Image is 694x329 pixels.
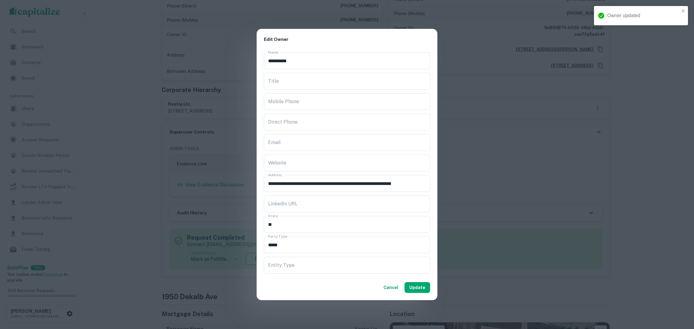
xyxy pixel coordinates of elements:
[381,282,401,293] button: Cancel
[681,8,686,14] button: close
[405,282,430,293] button: Update
[268,213,278,218] label: State
[664,281,694,310] iframe: Chat Widget
[257,29,437,50] h2: Edit Owner
[268,50,278,55] label: Name
[607,12,680,19] div: Owner updated
[268,172,282,177] label: Address
[268,234,287,239] label: Party Type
